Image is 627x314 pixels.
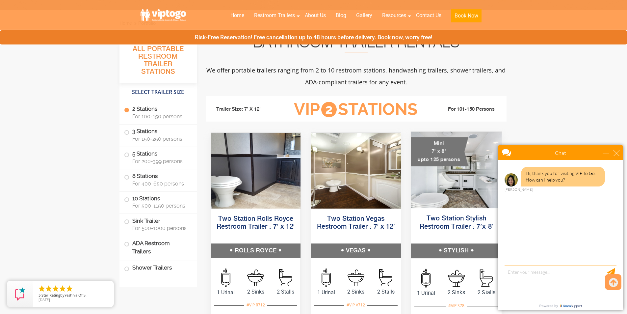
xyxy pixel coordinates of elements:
label: 3 Stations [124,125,192,145]
span: 1 Urinal [411,289,441,297]
span: 2 Stalls [371,288,401,296]
img: an icon of stall [379,269,392,286]
span: Yeshiva Of S. [65,293,87,298]
img: an icon of urinal [221,269,230,287]
span: For 500-1000 persons [132,225,189,231]
a: Restroom Trailers [249,8,300,23]
span: For 200-399 persons [132,158,189,164]
div: Mini 7' x 8' upto 125 persons [411,137,468,166]
span: For 500-1150 persons [132,203,189,209]
a: Home [225,8,249,23]
a: Gallery [351,8,377,23]
iframe: Live Chat Box [494,141,627,314]
label: 5 Stations [124,147,192,167]
label: Shower Trailers [124,261,192,275]
li:  [59,285,66,293]
img: an icon of sink [247,270,264,286]
img: Side view of two station restroom trailer with separate doors for males and females [311,133,401,209]
span: 2 Stalls [471,288,502,296]
a: Contact Us [411,8,446,23]
h5: VEGAS [311,243,401,258]
a: Blog [331,8,351,23]
span: 2 Sinks [341,288,371,296]
span: 1 Urinal [311,289,341,297]
img: an icon of urinal [421,269,431,288]
li:  [45,285,53,293]
button: Book Now [451,9,482,22]
a: Two Station Vegas Restroom Trailer : 7′ x 12′ [317,215,395,230]
span: For 100-150 persons [132,113,189,120]
a: Two Station Stylish Restroom Trailer : 7’x 8′ [419,215,493,230]
span: Star Rating [41,293,60,298]
span: by [39,293,109,298]
div: #VIP R712 [244,301,267,309]
a: Two Station Rolls Royce Restroom Trailer : 7′ x 12′ [217,215,295,230]
label: Sink Trailer [124,214,192,234]
label: 8 Stations [124,169,192,190]
p: We offer portable trailers ranging from 2 to 10 restroom stations, handwashing trailers, shower t... [206,64,507,88]
img: an icon of sink [448,270,465,287]
h4: Select Trailer Size [119,86,197,99]
span: 1 Urinal [211,289,241,297]
span: 2 Sinks [441,288,471,296]
img: an icon of urinal [322,269,331,287]
h2: Bathroom Trailer Rentals [206,37,507,52]
span: 2 Stalls [271,288,300,296]
span: 2 Sinks [241,288,271,296]
h3: All Portable Restroom Trailer Stations [119,43,197,83]
div: #VIP V712 [344,301,367,309]
label: 2 Stations [124,102,192,123]
label: 10 Stations [124,192,192,212]
div: #VIP S78 [446,301,467,310]
img: an icon of sink [348,270,364,286]
li:  [38,285,46,293]
span: [DATE] [39,297,50,302]
img: an icon of stall [480,270,493,287]
img: Review Rating [13,287,27,300]
span: 5 [39,293,40,298]
li: Trailer Size: 7' X 12' [210,100,284,119]
h3: VIP Stations [284,100,428,119]
h5: STYLISH [411,243,501,258]
a: Resources [377,8,411,23]
img: an icon of stall [279,269,292,286]
span: For 400-650 persons [132,181,189,187]
span: 2 [321,102,337,117]
a: Book Now [446,8,486,26]
li:  [52,285,60,293]
h5: ROLLS ROYCE [211,243,301,258]
li:  [65,285,73,293]
a: About Us [300,8,331,23]
img: Side view of two station restroom trailer with separate doors for males and females [211,133,301,209]
span: For 150-250 persons [132,136,189,142]
img: A mini restroom trailer with two separate stations and separate doors for males and females [411,132,501,208]
li: For 101-150 Persons [428,105,502,113]
label: ADA Restroom Trailers [124,236,192,259]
